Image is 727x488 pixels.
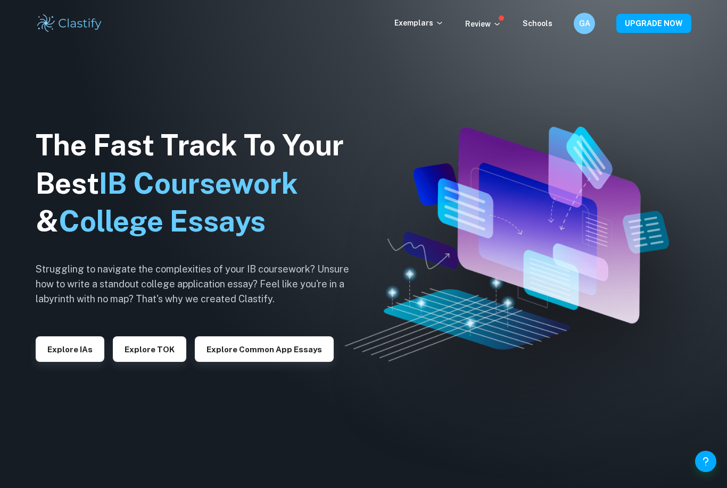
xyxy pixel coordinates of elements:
[523,19,552,28] a: Schools
[616,14,691,33] button: UPGRADE NOW
[394,17,444,29] p: Exemplars
[36,336,104,362] button: Explore IAs
[113,336,186,362] button: Explore TOK
[36,344,104,354] a: Explore IAs
[574,13,595,34] button: GA
[695,451,716,472] button: Help and Feedback
[195,336,334,362] button: Explore Common App essays
[36,126,366,241] h1: The Fast Track To Your Best &
[36,13,103,34] img: Clastify logo
[99,167,298,200] span: IB Coursework
[579,18,591,29] h6: GA
[465,18,501,30] p: Review
[113,344,186,354] a: Explore TOK
[36,262,366,307] h6: Struggling to navigate the complexities of your IB coursework? Unsure how to write a standout col...
[345,127,669,361] img: Clastify hero
[59,204,266,238] span: College Essays
[195,344,334,354] a: Explore Common App essays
